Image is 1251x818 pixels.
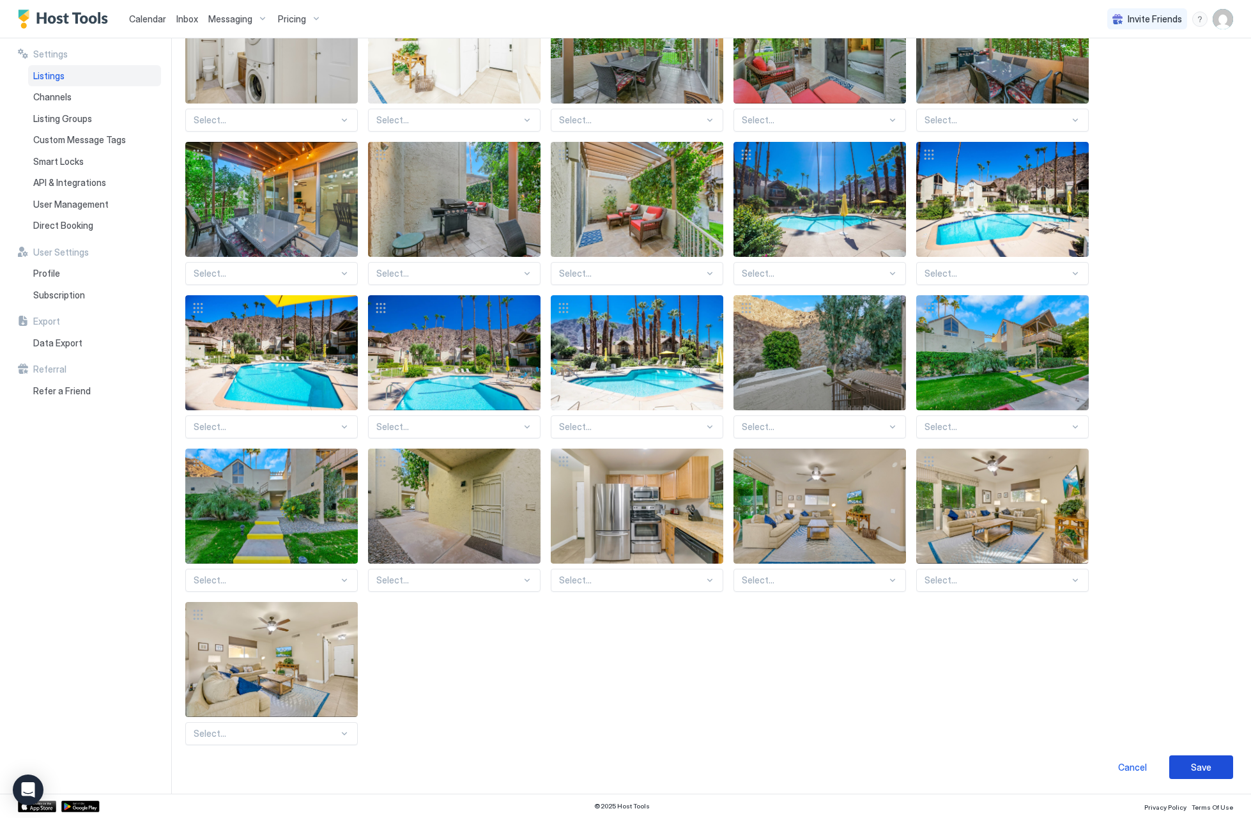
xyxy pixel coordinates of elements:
span: Custom Message Tags [33,134,126,146]
div: View imageSelect... [733,142,906,285]
a: Inbox [176,12,198,26]
a: User Management [28,194,161,215]
div: View image [916,295,1089,410]
div: View imageSelect... [551,449,723,592]
div: View image [368,142,541,257]
span: Messaging [208,13,252,25]
a: Profile [28,263,161,284]
div: View image [916,449,1089,564]
span: Refer a Friend [33,385,91,397]
div: View image [368,295,541,410]
span: Privacy Policy [1144,803,1186,811]
span: API & Integrations [33,177,106,189]
div: View imageSelect... [733,449,906,592]
div: Cancel [1118,760,1147,774]
div: View image [551,295,723,410]
span: Smart Locks [33,156,84,167]
div: View image [185,142,358,257]
a: Listing Groups [28,108,161,130]
span: Profile [33,268,60,279]
a: Custom Message Tags [28,129,161,151]
div: View imageSelect... [185,295,358,438]
div: View imageSelect... [185,449,358,592]
span: Terms Of Use [1192,803,1233,811]
span: Listing Groups [33,113,92,125]
div: View image [185,602,358,717]
div: View image [185,449,358,564]
a: App Store [18,801,56,812]
span: Export [33,316,60,327]
div: View image [368,449,541,564]
button: Save [1169,755,1233,779]
span: Inbox [176,13,198,24]
div: View image [551,449,723,564]
div: View imageSelect... [916,295,1089,438]
span: Channels [33,91,72,103]
div: View image [185,295,358,410]
div: View imageSelect... [733,295,906,438]
div: View imageSelect... [916,449,1089,592]
a: API & Integrations [28,172,161,194]
div: Save [1191,760,1211,774]
div: View image [733,295,906,410]
div: menu [1192,12,1208,27]
div: View image [916,142,1089,257]
span: Subscription [33,289,85,301]
a: Direct Booking [28,215,161,236]
div: View imageSelect... [551,295,723,438]
span: © 2025 Host Tools [594,802,650,810]
a: Channels [28,86,161,108]
a: Smart Locks [28,151,161,173]
div: View imageSelect... [368,449,541,592]
a: Calendar [129,12,166,26]
span: Calendar [129,13,166,24]
div: View imageSelect... [551,142,723,285]
a: Data Export [28,332,161,354]
div: View image [733,449,906,564]
div: View imageSelect... [368,142,541,285]
a: Subscription [28,284,161,306]
a: Terms Of Use [1192,799,1233,813]
div: Open Intercom Messenger [13,775,43,805]
div: View image [733,142,906,257]
span: Referral [33,364,66,375]
span: Pricing [278,13,306,25]
div: View imageSelect... [185,602,358,745]
a: Privacy Policy [1144,799,1186,813]
button: Cancel [1100,755,1164,779]
span: User Management [33,199,109,210]
span: Listings [33,70,65,82]
span: Data Export [33,337,82,349]
span: Settings [33,49,68,60]
a: Refer a Friend [28,380,161,402]
a: Host Tools Logo [18,10,114,29]
div: View imageSelect... [185,142,358,285]
div: View image [551,142,723,257]
a: Google Play Store [61,801,100,812]
span: Direct Booking [33,220,93,231]
span: User Settings [33,247,89,258]
span: Invite Friends [1128,13,1182,25]
div: View imageSelect... [368,295,541,438]
div: View imageSelect... [916,142,1089,285]
a: Listings [28,65,161,87]
div: User profile [1213,9,1233,29]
